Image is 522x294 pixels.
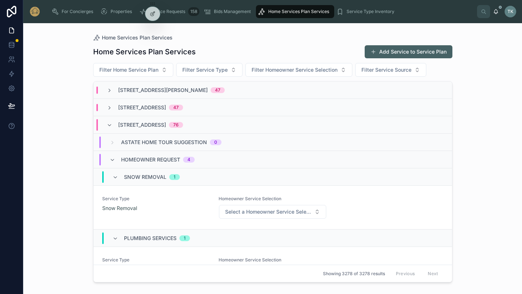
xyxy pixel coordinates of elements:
span: Properties [111,9,132,14]
span: Snow Removal [124,173,166,181]
a: For Concierges [49,5,98,18]
div: 47 [173,105,179,110]
a: Home Services Plan Services [256,5,334,18]
span: Service Type [102,196,210,202]
span: For Concierges [62,9,93,14]
span: Homeowner Service Selection [219,257,327,263]
span: TK [507,9,513,14]
a: Service TypePlumbing Services Custom RequestHomeowner Service SelectionSelect Button [94,247,452,291]
span: Filter Service Type [182,66,228,73]
span: [STREET_ADDRESS] [118,121,166,129]
button: Select Button [93,63,173,77]
span: Home Services Plan Services [268,9,329,14]
a: Bids Management [202,5,256,18]
a: Service Type Inventory [334,5,399,18]
span: [STREET_ADDRESS][PERSON_NAME] [118,87,208,94]
h1: Home Services Plan Services [93,47,196,57]
a: Snow Removal [102,205,137,212]
button: Select Button [219,205,326,219]
button: Select Button [176,63,243,77]
div: 76 [173,122,179,128]
span: Service Requests [149,9,185,14]
a: Home Services Plan Services [93,34,173,41]
div: 47 [215,87,220,93]
button: Select Button [245,63,352,77]
div: scrollable content [46,4,477,20]
span: Service Type [102,257,210,263]
span: [STREET_ADDRESS] [118,104,166,111]
span: Filter Service Source [361,66,411,73]
span: Home Services Plan Services [102,34,173,41]
a: Service TypeSnow RemovalHomeowner Service SelectionSelect Button [94,186,452,230]
div: 0 [214,139,217,145]
a: Service Requests158 [137,5,202,18]
span: Homeowner Service Selection [219,196,327,202]
div: 1 [174,174,175,180]
div: 1 [184,235,186,241]
div: 4 [187,157,190,163]
button: Add Service to Service Plan [365,45,452,58]
span: Filter Homeowner Service Selection [252,66,337,73]
div: 158 [188,7,199,16]
span: Bids Management [214,9,251,14]
span: Astate Home Tour Suggestion [121,139,207,146]
a: Properties [98,5,137,18]
img: App logo [29,6,41,17]
span: Homeowner Request [121,156,180,163]
span: Filter Home Service Plan [99,66,158,73]
button: Select Button [355,63,426,77]
span: Plumbing Services [124,235,177,242]
span: Select a Homeowner Service Selection [225,208,311,215]
span: Service Type Inventory [347,9,394,14]
span: Showing 3278 of 3278 results [323,271,385,277]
